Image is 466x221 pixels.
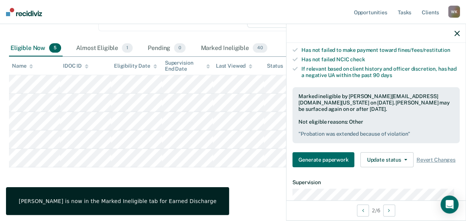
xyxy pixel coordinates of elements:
div: Status [267,63,283,69]
span: 40 [253,43,267,53]
a: Navigate to form link [292,152,357,167]
button: Update status [360,152,413,167]
span: fines/fees/restitution [398,47,450,53]
div: Marked ineligible by [PERSON_NAME][EMAIL_ADDRESS][DOMAIN_NAME][US_STATE] on [DATE]. [PERSON_NAME]... [298,93,454,112]
div: Pending [146,40,187,57]
div: Marked Ineligible [199,40,268,57]
span: 1 [122,43,133,53]
div: If relevant based on client history and officer discretion, has had a negative UA within the past 90 [301,66,460,79]
span: 0 [174,43,186,53]
dt: Supervision [292,179,460,186]
span: Revert Changes [417,157,456,163]
button: Next Opportunity [383,204,395,216]
span: 5 [49,43,61,53]
div: Last Viewed [216,63,252,69]
div: Eligibility Date [114,63,157,69]
img: Recidiviz [6,8,42,16]
div: Not eligible reasons: Other [298,119,454,138]
pre: " Probation was extended because of violation " [298,131,454,137]
span: check [350,56,365,62]
div: Supervision End Date [165,60,210,73]
div: Open Intercom Messenger [441,195,459,213]
div: IDOC ID [63,63,88,69]
div: Has not failed NCIC [301,56,460,63]
div: Name [12,63,33,69]
button: Previous Opportunity [357,204,369,216]
button: Generate paperwork [292,152,354,167]
div: Eligible Now [9,40,63,57]
div: 2 / 6 [286,200,466,220]
div: Has not failed to make payment toward [301,47,460,53]
div: Almost Eligible [75,40,134,57]
div: W K [448,6,460,18]
span: days [381,72,392,78]
div: [PERSON_NAME] is now in the Marked Ineligible tab for Earned Discharge [19,198,216,204]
